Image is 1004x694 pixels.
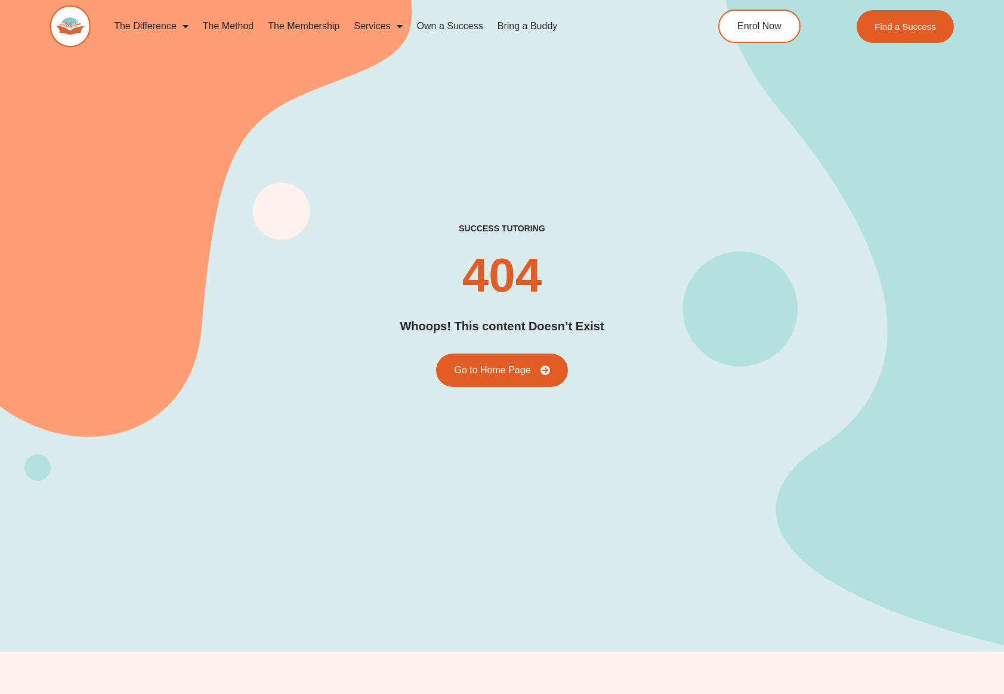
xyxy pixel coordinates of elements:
[107,13,666,40] nav: Menu
[410,13,490,40] a: Own a Success
[462,252,542,299] h2: 404
[490,13,565,40] a: Bring a Buddy
[347,13,409,40] a: Services
[857,10,954,43] a: Find a Success
[436,354,567,387] a: Go to Home Page
[454,365,530,375] span: Go to Home Page
[718,10,801,43] a: Enrol Now
[737,21,781,31] span: Enrol Now
[196,13,261,40] a: The Method
[875,22,936,31] span: Find a Success
[107,13,196,40] a: The Difference
[261,13,347,40] a: The Membership
[459,223,545,234] h2: success tutoring
[400,317,604,336] h2: Whoops! This content Doesn’t Exist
